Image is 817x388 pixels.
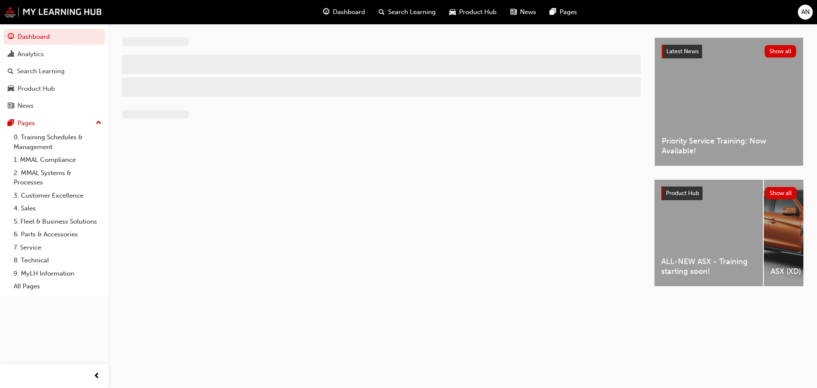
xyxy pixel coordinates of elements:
a: 2. MMAL Systems & Processes [10,167,105,189]
a: news-iconNews [503,3,543,21]
span: car-icon [8,85,14,93]
span: up-icon [96,118,102,129]
span: Pages [560,7,577,17]
a: All Pages [10,280,105,293]
a: 0. Training Schedules & Management [10,131,105,153]
a: Search Learning [3,63,105,79]
span: Dashboard [333,7,365,17]
a: 1. MMAL Compliance [10,153,105,167]
img: mmal [4,6,102,17]
div: Analytics [17,49,44,59]
button: Pages [3,115,105,131]
span: chart-icon [8,51,14,58]
span: AN [801,7,810,17]
span: News [520,7,536,17]
span: pages-icon [550,7,556,17]
a: Latest NewsShow all [662,45,796,58]
a: pages-iconPages [543,3,584,21]
div: Product Hub [17,84,55,94]
a: Latest NewsShow allPriority Service Training: Now Available! [654,37,803,166]
span: news-icon [510,7,517,17]
a: 7. Service [10,241,105,254]
a: Product HubShow all [661,187,797,200]
div: Search Learning [17,66,65,76]
span: Latest News [666,48,699,55]
a: 8. Technical [10,254,105,267]
a: 9. MyLH Information [10,267,105,280]
span: search-icon [379,7,385,17]
span: Product Hub [666,190,699,197]
span: car-icon [449,7,456,17]
span: Search Learning [388,7,436,17]
span: guage-icon [323,7,329,17]
a: 4. Sales [10,202,105,215]
div: Pages [17,118,35,128]
span: Priority Service Training: Now Available! [662,136,796,155]
div: News [17,101,34,111]
a: car-iconProduct Hub [443,3,503,21]
span: search-icon [8,68,14,75]
a: Analytics [3,46,105,62]
span: guage-icon [8,33,14,41]
span: news-icon [8,102,14,110]
button: Show all [765,187,797,199]
a: guage-iconDashboard [316,3,372,21]
button: Show all [765,45,797,57]
a: ALL-NEW ASX - Training starting soon! [654,180,763,286]
a: 5. Fleet & Business Solutions [10,215,105,228]
button: AN [798,5,813,20]
a: 3. Customer Excellence [10,189,105,202]
span: pages-icon [8,120,14,127]
button: DashboardAnalyticsSearch LearningProduct HubNews [3,27,105,115]
a: search-iconSearch Learning [372,3,443,21]
a: News [3,98,105,114]
a: Product Hub [3,81,105,97]
span: ALL-NEW ASX - Training starting soon! [661,257,756,276]
a: Dashboard [3,29,105,45]
a: 6. Parts & Accessories [10,228,105,241]
span: Product Hub [459,7,497,17]
span: prev-icon [94,371,100,382]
